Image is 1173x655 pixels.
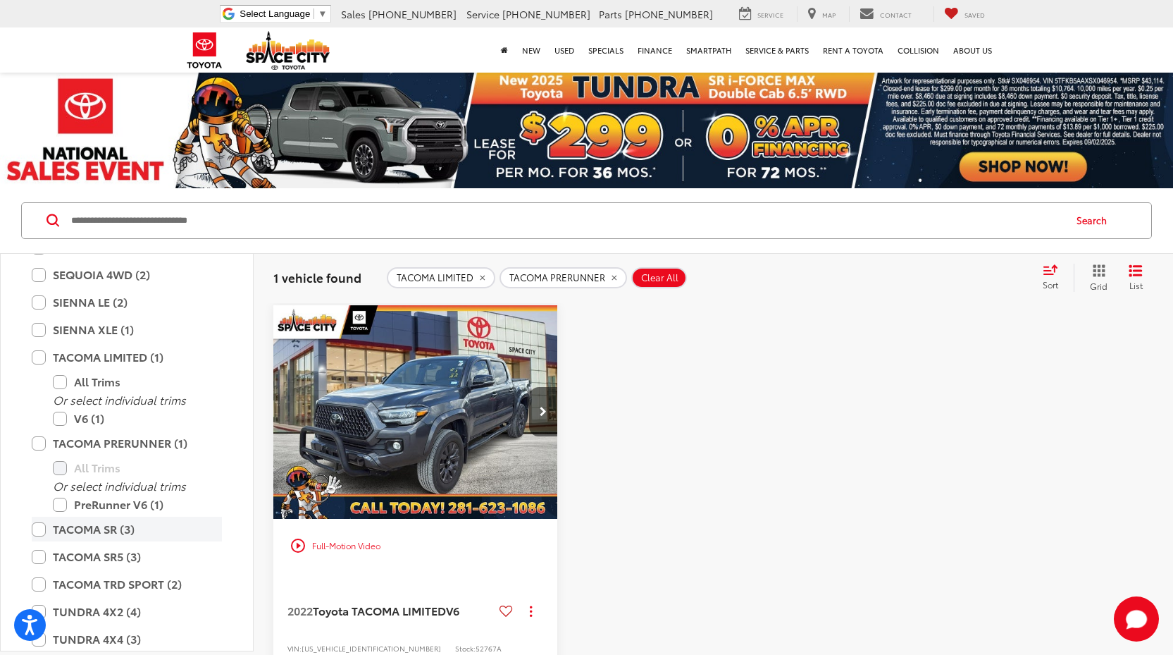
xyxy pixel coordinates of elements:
span: VIN: [287,643,302,654]
span: List [1129,279,1143,291]
span: dropdown dots [530,606,532,617]
span: [PHONE_NUMBER] [502,7,590,21]
a: New [515,27,547,73]
button: Select sort value [1036,264,1074,292]
span: TACOMA PRERUNNER [509,272,605,283]
span: Stock: [455,643,476,654]
i: Or select individual trims [53,391,186,408]
a: My Saved Vehicles [933,6,995,22]
button: Search [1063,203,1127,238]
button: List View [1118,264,1153,292]
label: TACOMA SR5 (3) [32,544,222,569]
a: 2022 Toyota TACOMA LIMITED 4X2 DOUBLE CAB 2wd2022 Toyota TACOMA LIMITED 4X2 DOUBLE CAB 2wd2022 To... [273,305,559,519]
button: Next image [529,387,557,436]
span: Map [822,10,836,19]
span: 2022 [287,602,313,618]
label: All Trims [53,369,222,394]
label: TACOMA TRD SPORT (2) [32,572,222,596]
span: Select Language [240,8,310,19]
span: [US_VEHICLE_IDENTIFICATION_NUMBER] [302,643,441,654]
label: TUNDRA 4X4 (3) [32,627,222,651]
span: TACOMA LIMITED [397,272,473,283]
a: Collision [890,27,946,73]
label: TACOMA LIMITED (1) [32,345,222,369]
label: SIENNA LE (2) [32,290,222,314]
label: TUNDRA 4X2 (4) [32,599,222,624]
button: Toggle Chat Window [1114,596,1159,642]
span: V6 [446,602,459,618]
img: Space City Toyota [246,31,330,70]
span: ▼ [318,8,327,19]
a: Service & Parts [738,27,816,73]
span: 52767A [476,643,502,654]
span: 1 vehicle found [273,269,361,286]
span: Saved [964,10,985,19]
i: Or select individual trims [53,477,186,494]
button: Grid View [1074,264,1118,292]
label: SIENNA XLE (1) [32,317,222,342]
a: About Us [946,27,999,73]
a: Map [797,6,846,22]
button: Clear All [631,267,687,288]
a: Finance [631,27,679,73]
a: Used [547,27,581,73]
span: Toyota TACOMA LIMITED [313,602,446,618]
a: Rent a Toyota [816,27,890,73]
label: TACOMA SR (3) [32,517,222,541]
label: TACOMA PRERUNNER (1) [32,431,222,455]
input: Search by Make, Model, or Keyword [70,204,1063,238]
a: Contact [849,6,922,22]
label: All Trims [53,455,222,480]
svg: Start Chat [1114,596,1159,642]
a: Service [728,6,794,22]
a: Specials [581,27,631,73]
span: Service [466,7,499,21]
a: SmartPath [679,27,738,73]
span: Sort [1043,278,1058,290]
a: Home [494,27,515,73]
button: remove TACOMA%20LIMITED [387,267,495,288]
a: Select Language​ [240,8,327,19]
label: SEQUOIA 4WD (2) [32,262,222,287]
span: Grid [1090,280,1107,292]
span: Contact [880,10,912,19]
span: Parts [599,7,622,21]
img: Toyota [178,27,231,73]
button: Actions [519,599,543,623]
a: 2022Toyota TACOMA LIMITEDV6 [287,603,494,618]
div: 2022 Toyota TACOMA LIMITED V6 0 [273,305,559,519]
span: Clear All [641,272,678,283]
span: [PHONE_NUMBER] [625,7,713,21]
button: remove TACOMA%20PRERUNNER [499,267,627,288]
img: 2022 Toyota TACOMA LIMITED 4X2 DOUBLE CAB 2wd [273,305,559,520]
label: V6 (1) [53,406,222,431]
span: [PHONE_NUMBER] [368,7,457,21]
span: Sales [341,7,366,21]
label: PreRunner V6 (1) [53,492,222,517]
span: Service [757,10,783,19]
